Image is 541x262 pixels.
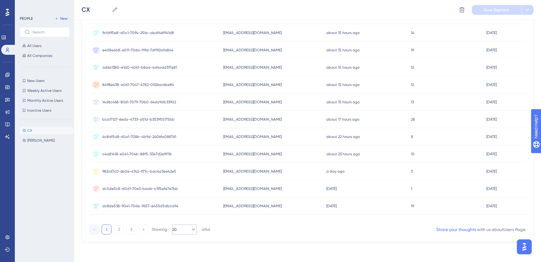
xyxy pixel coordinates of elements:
[20,87,70,94] button: Weekly Active Users
[326,48,360,52] time: about 15 hours ago
[484,7,509,12] span: Save Segment
[102,169,176,174] span: 982c67c0-6b0e-4742-971c-bac4a3ee42e5
[326,100,360,104] time: about 15 hours ago
[411,117,415,122] span: 28
[326,187,337,191] time: [DATE]
[27,78,44,83] span: New Users
[411,100,414,105] span: 13
[436,227,476,232] a: Share your thoughts
[102,100,176,105] span: 14d8c468-8061-7079-70b0-64da9db33902
[326,169,344,174] time: a day ago
[53,15,70,22] button: New
[152,227,167,232] div: Showing
[472,5,521,15] button: Save Segment
[27,138,55,143] span: [PERSON_NAME]
[223,152,282,157] span: [EMAIL_ADDRESS][DOMAIN_NAME]
[102,186,178,191] span: dc5de5c8-d0d1-70e3-baab-c195efe7e7bb
[102,30,174,35] span: 9cfd95e8-d0c1-7094-256c-abdf46f941d8
[27,98,63,103] span: Monthly Active Users
[223,100,282,105] span: [EMAIL_ADDRESS][DOMAIN_NAME]
[223,82,282,87] span: [EMAIL_ADDRESS][DOMAIN_NAME]
[20,77,70,84] button: New Users
[326,31,360,35] time: about 15 hours ago
[102,65,177,70] span: ad6a1380-e1d0-4061-b8aa-4d4add317e81
[27,43,41,48] span: All Users
[102,134,176,139] span: 4c8df5d8-60a1-708b-4b9d-2406fa088761
[102,82,174,87] span: 8498e438-a061-7047-4782-0926ac6beff4
[326,135,360,139] time: about 22 hours ago
[172,227,177,232] span: 20
[411,204,414,208] span: 19
[486,204,497,208] time: [DATE]
[411,82,414,87] span: 12
[326,65,360,70] time: about 15 hours ago
[126,225,136,234] button: 3
[223,65,282,70] span: [EMAIL_ADDRESS][DOMAIN_NAME]
[326,204,337,208] time: [DATE]
[486,100,497,104] time: [DATE]
[486,31,497,35] time: [DATE]
[20,107,70,114] button: Inactive Users
[223,134,282,139] span: [EMAIL_ADDRESS][DOMAIN_NAME]
[223,169,282,174] span: [EMAIL_ADDRESS][DOMAIN_NAME]
[20,42,70,49] button: All Users
[486,117,497,122] time: [DATE]
[326,83,360,87] time: about 15 hours ago
[486,187,497,191] time: [DATE]
[486,48,497,52] time: [DATE]
[223,117,282,122] span: [EMAIL_ADDRESS][DOMAIN_NAME]
[411,30,414,35] span: 14
[411,134,413,139] span: 8
[32,30,65,34] input: Search
[82,5,109,14] input: Segment Name
[223,186,282,191] span: [EMAIL_ADDRESS][DOMAIN_NAME]
[102,204,178,208] span: dc8de538-9041-704b-9657-e455d5dbca94
[486,83,497,87] time: [DATE]
[223,204,282,208] span: [EMAIL_ADDRESS][DOMAIN_NAME]
[486,169,497,174] time: [DATE]
[27,128,32,133] span: CX
[102,117,175,122] span: bca17127-6eda-4733-a51d-b353955175bb
[102,152,171,157] span: c4a81418-e041-704b-88f5-3347d2e9f116
[223,30,282,35] span: [EMAIL_ADDRESS][DOMAIN_NAME]
[20,137,74,144] button: [PERSON_NAME]
[27,53,52,58] span: All Companies
[27,108,51,113] span: Inactive Users
[114,225,124,234] button: 2
[60,16,68,21] span: New
[15,2,39,9] span: Need Help?
[20,16,33,21] div: PEOPLE
[515,238,534,256] iframe: UserGuiding AI Assistant Launcher
[411,48,414,53] span: 19
[20,52,70,59] button: All Companies
[486,152,497,156] time: [DATE]
[411,65,414,70] span: 12
[102,48,173,53] span: e408e4b8-e011-70da-f91d-7df192afa844
[223,48,282,53] span: [EMAIL_ADDRESS][DOMAIN_NAME]
[202,227,210,232] div: of 44
[411,186,412,191] span: 1
[411,152,415,157] span: 10
[20,127,74,134] button: CX
[172,225,197,234] button: 20
[27,88,61,93] span: Weekly Active Users
[411,169,413,174] span: 3
[326,152,360,156] time: about 23 hours ago
[20,97,70,104] button: Monthly Active Users
[326,117,359,122] time: about 17 hours ago
[486,135,497,139] time: [DATE]
[102,225,112,234] button: 1
[436,226,526,233] div: with us about Users Page .
[486,65,497,70] time: [DATE]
